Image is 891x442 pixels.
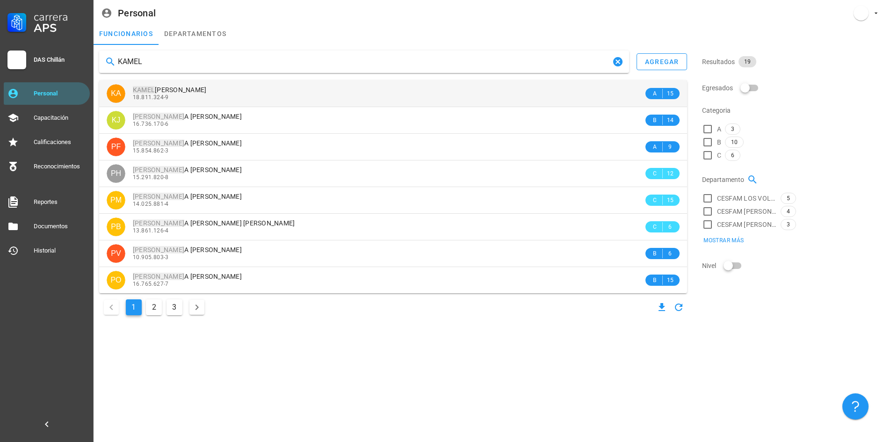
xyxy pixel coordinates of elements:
span: 16.765.627-7 [133,281,169,287]
span: 13.861.126-4 [133,227,169,234]
div: Egresados [702,77,885,99]
span: Mostrar más [703,237,744,244]
mark: KAMEL [133,86,155,94]
span: 14 [666,116,674,125]
span: 14.025.881-4 [133,201,169,207]
mark: [PERSON_NAME] [133,166,184,174]
a: Historial [4,239,90,262]
a: Documentos [4,215,90,238]
div: Calificaciones [34,138,86,146]
button: Ir a la página 3 [167,299,182,315]
span: C [717,151,721,160]
span: PO [110,271,121,290]
span: 6 [666,249,674,258]
a: Calificaciones [4,131,90,153]
div: DAS Chillán [34,56,86,64]
div: Capacitación [34,114,86,122]
span: 16.736.170-6 [133,121,169,127]
div: Categoria [702,99,885,122]
span: 3 [787,219,790,230]
span: 6 [666,222,674,232]
button: Mostrar más [697,234,750,247]
mark: [PERSON_NAME] [133,219,184,227]
span: PB [111,217,121,236]
div: Personal [34,90,86,97]
span: PV [111,244,121,263]
input: Buscar funcionarios… [118,54,610,69]
div: Reportes [34,198,86,206]
mark: [PERSON_NAME] [133,193,184,200]
span: 15.854.862-3 [133,147,169,154]
a: Personal [4,82,90,105]
button: Ir a la página 2 [146,299,162,315]
span: PM [110,191,122,210]
button: Página actual, página 1 [126,299,142,315]
span: 19 [744,56,751,67]
span: A [PERSON_NAME] [133,246,242,254]
div: Personal [118,8,156,18]
span: 6 [731,150,734,160]
span: 9 [666,142,674,152]
span: PF [111,138,121,156]
div: avatar [107,138,125,156]
span: A [PERSON_NAME] [133,193,242,200]
div: agregar [645,58,679,65]
span: 12 [666,169,674,178]
div: avatar [107,164,125,183]
span: KJ [112,111,121,130]
a: Reportes [4,191,90,213]
mark: [PERSON_NAME] [133,113,184,120]
a: funcionarios [94,22,159,45]
div: Reconocimientos [34,163,86,170]
span: 15 [666,89,674,98]
span: A [PERSON_NAME] [133,166,242,174]
div: APS [34,22,86,34]
span: A [717,124,721,134]
span: A [PERSON_NAME] [133,273,242,280]
div: avatar [107,244,125,263]
mark: [PERSON_NAME] [133,273,184,280]
div: avatar [107,84,125,103]
span: 3 [731,124,734,134]
div: avatar [107,217,125,236]
div: Nivel [702,254,885,277]
span: 5 [787,193,790,203]
div: Historial [34,247,86,254]
button: Página siguiente [189,300,204,315]
span: 4 [787,206,790,217]
span: [PERSON_NAME] [133,86,207,94]
span: B [651,116,659,125]
div: avatar [854,6,869,21]
span: KA [111,84,121,103]
span: A [651,142,659,152]
button: agregar [637,53,687,70]
mark: [PERSON_NAME] [133,139,184,147]
div: Resultados [702,51,885,73]
span: 10.905.803-3 [133,254,169,261]
div: avatar [107,271,125,290]
span: 15 [666,196,674,205]
span: 15 [666,275,674,285]
span: A [PERSON_NAME] [PERSON_NAME] [133,219,295,227]
span: B [651,249,659,258]
button: Clear [612,56,623,67]
span: CESFAM [PERSON_NAME] [717,207,777,216]
span: C [651,169,659,178]
div: Departamento [702,168,885,191]
span: CESFAM LOS VOLCANES [717,194,777,203]
span: 15.291.820-8 [133,174,169,181]
span: A [651,89,659,98]
span: CESFAM [PERSON_NAME] [717,220,777,229]
div: Documentos [34,223,86,230]
span: B [651,275,659,285]
span: 18.811.324-9 [133,94,169,101]
div: avatar [107,191,125,210]
span: B [717,138,721,147]
a: departamentos [159,22,232,45]
span: A [PERSON_NAME] [133,113,242,120]
span: PH [111,164,121,183]
span: C [651,196,659,205]
a: Capacitación [4,107,90,129]
span: A [PERSON_NAME] [133,139,242,147]
span: 10 [731,137,738,147]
